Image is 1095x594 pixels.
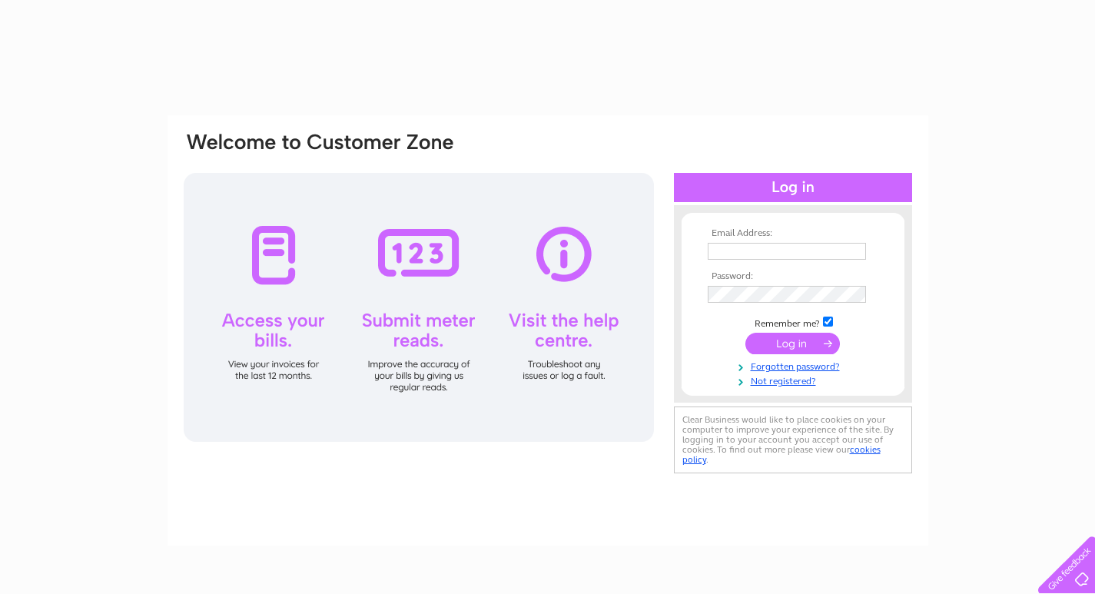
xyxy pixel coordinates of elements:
th: Password: [704,271,882,282]
input: Submit [745,333,840,354]
td: Remember me? [704,314,882,330]
a: Forgotten password? [708,358,882,373]
a: cookies policy [682,444,881,465]
div: Clear Business would like to place cookies on your computer to improve your experience of the sit... [674,407,912,473]
a: Not registered? [708,373,882,387]
th: Email Address: [704,228,882,239]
